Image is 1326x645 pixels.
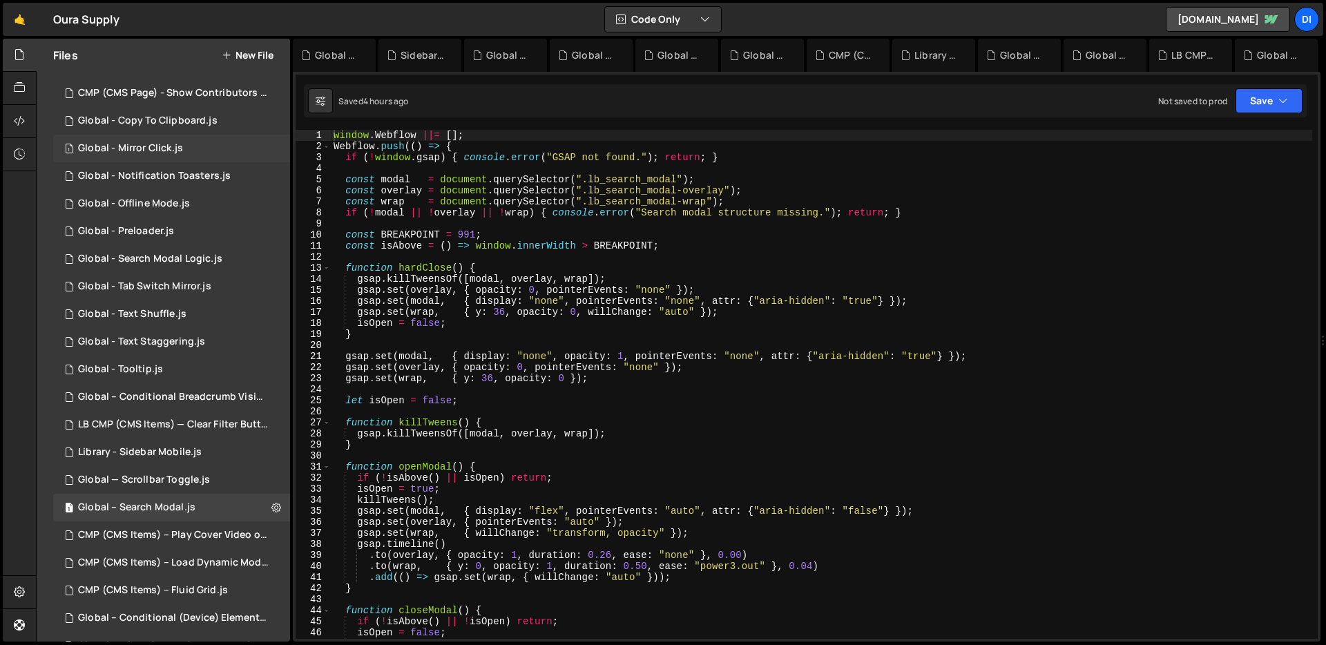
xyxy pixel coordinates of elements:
div: LB CMP (CMS Items) — Clear Filter Buttons.js [78,418,269,431]
div: 5 [296,174,331,185]
div: Global - Preloader.js [78,225,174,238]
div: Global - Text Shuffle.js [743,48,787,62]
button: Code Only [605,7,721,32]
div: 35 [296,506,331,517]
div: Global - Tab Switch Mirror.js [315,48,359,62]
div: 14937/38901.js [53,521,295,549]
div: 21 [296,351,331,362]
div: Sidebar — UI States & Interactions.css [401,48,445,62]
div: Global - Text Shuffle.js [78,308,186,320]
div: 36 [296,517,331,528]
div: 14 [296,273,331,285]
div: 15 [296,285,331,296]
div: Global - Tooltip.js [78,363,163,376]
div: 25 [296,395,331,406]
div: 14937/44170.js [53,383,295,411]
div: 19 [296,329,331,340]
div: Global - Notification Toasters.js [1086,48,1130,62]
div: 14937/44582.js [53,107,290,135]
span: 1 [65,503,73,514]
div: 9 [296,218,331,229]
div: 6 [296,185,331,196]
div: 37 [296,528,331,539]
div: 4 [296,163,331,174]
div: Global - Offline Mode.js [1000,48,1044,62]
div: Not saved to prod [1158,95,1227,107]
div: Global - Copy To Clipboard.js [78,115,218,127]
div: Global - Tab Switch Mirror.js [78,280,211,293]
div: 10 [296,229,331,240]
div: Global - Notification Toasters.js [78,170,231,182]
div: CMP (CMS Page) - Rich Text Highlight Pill.js [829,48,873,62]
div: 28 [296,428,331,439]
div: 12 [296,251,331,262]
div: Saved [338,95,409,107]
div: 34 [296,494,331,506]
div: 42 [296,583,331,594]
div: Global – Conditional (Device) Element Visibility.js [78,612,269,624]
div: 11 [296,240,331,251]
div: Global - Text Staggering.js [657,48,702,62]
div: 39 [296,550,331,561]
div: 38 [296,539,331,550]
a: 🤙 [3,3,37,36]
div: 3 [296,152,331,163]
div: 14937/38918.js [53,577,290,604]
div: CMP (CMS Page) - Show Contributors Name.js [78,87,269,99]
div: 27 [296,417,331,428]
div: 17 [296,307,331,318]
div: Library - Sidebar Mobile.js [78,446,202,459]
div: 14937/44585.js [53,162,290,190]
a: [DOMAIN_NAME] [1166,7,1290,32]
h2: Files [53,48,78,63]
div: Global — Scrollbar Toggle.js [78,474,210,486]
div: 13 [296,262,331,273]
div: 14937/44851.js [53,245,290,273]
div: 14937/44593.js [53,439,290,466]
div: Global - Search Modal Logic.js [78,253,222,265]
div: 23 [296,373,331,384]
div: 14937/44471.js [53,135,290,162]
div: CMP (CMS Items) – Load Dynamic Modal (AJAX).js [78,557,269,569]
div: 2 [296,141,331,152]
div: Global - Text Staggering.css [486,48,530,62]
div: 44 [296,605,331,616]
div: 20 [296,340,331,351]
div: 14937/39947.js [53,466,290,494]
div: 26 [296,406,331,417]
div: 43 [296,594,331,605]
div: 22 [296,362,331,373]
div: Oura Supply [53,11,119,28]
span: 1 [65,144,73,155]
div: CMP (CMS Items) – Play Cover Video on Hover.js [78,529,269,541]
div: 14937/43958.js [53,218,290,245]
div: 40 [296,561,331,572]
div: 32 [296,472,331,483]
div: 46 [296,627,331,638]
div: 14937/44194.js [53,79,295,107]
div: Global - Copy To Clipboard.js [1257,48,1301,62]
div: Global – Conditional Breadcrumb Visibility.js [78,391,269,403]
div: Global - Mirror Click.js [78,142,183,155]
button: Save [1236,88,1303,113]
div: 14937/44586.js [53,190,290,218]
div: 8 [296,207,331,218]
div: 45 [296,616,331,627]
button: New File [222,50,273,61]
div: 14937/38913.js [53,494,290,521]
div: 14937/38915.js [53,604,295,632]
div: 41 [296,572,331,583]
div: CMP (CMS Items) – Fluid Grid.js [78,584,228,597]
div: Library - Sidebar Mobile.js [914,48,959,62]
div: 16 [296,296,331,307]
a: Di [1294,7,1319,32]
div: 4 hours ago [363,95,409,107]
div: 30 [296,450,331,461]
div: 18 [296,318,331,329]
div: 14937/44781.js [53,328,290,356]
div: 1 [296,130,331,141]
div: LB CMP (CMS Items) — Clear Filter Buttons.js [1171,48,1215,62]
div: 29 [296,439,331,450]
div: 14937/43376.js [53,411,295,439]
